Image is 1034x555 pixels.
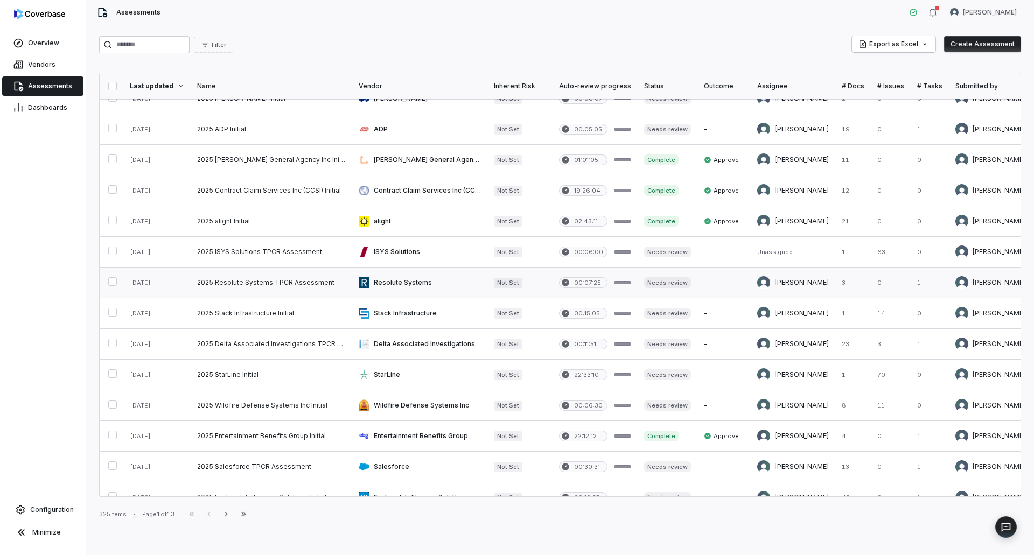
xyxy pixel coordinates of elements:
img: Brittany Durbin avatar [955,215,968,228]
div: Vendor [359,82,481,90]
img: Brittany Durbin avatar [955,153,968,166]
span: Assessments [28,82,72,90]
img: REKHA KOTHANDARAMAN avatar [757,338,770,350]
td: - [697,452,751,482]
button: Export as Excel [852,36,935,52]
td: - [697,329,751,360]
div: # Tasks [917,82,942,90]
button: Create Assessment [944,36,1021,52]
img: Brittany Durbin avatar [955,184,968,197]
td: - [697,482,751,513]
a: Vendors [2,55,83,74]
div: Outcome [704,82,744,90]
img: Brittany Durbin avatar [955,307,968,320]
img: Melanie Lorent avatar [757,276,770,289]
span: [PERSON_NAME] [963,8,1017,17]
div: # Issues [877,82,904,90]
div: Auto-review progress [559,82,631,90]
img: Brittany Durbin avatar [757,368,770,381]
td: - [697,390,751,421]
img: Sean Wozniak avatar [757,460,770,473]
img: Melanie Lorent avatar [955,338,968,350]
img: Brittany Durbin avatar [757,399,770,412]
div: Status [644,82,691,90]
a: Configuration [4,500,81,519]
button: Filter [194,37,233,53]
img: Melanie Lorent avatar [950,8,959,17]
img: Brittany Durbin avatar [757,307,770,320]
img: Melanie Lorent avatar [955,491,968,504]
div: Last updated [130,82,184,90]
img: logo-D7KZi-bG.svg [14,9,65,19]
a: Assessments [2,76,83,96]
div: Submitted by [955,82,1025,90]
span: Vendors [28,60,55,69]
span: Filter [212,41,226,49]
div: # Docs [842,82,864,90]
a: Overview [2,33,83,53]
td: - [697,298,751,329]
a: Dashboards [2,98,83,117]
img: Brittany Durbin avatar [955,399,968,412]
div: Page 1 of 13 [142,510,174,518]
button: Minimize [4,522,81,543]
td: - [697,360,751,390]
button: Melanie Lorent avatar[PERSON_NAME] [944,4,1023,20]
img: Brittany Durbin avatar [757,184,770,197]
td: - [697,237,751,268]
img: Melanie Lorent avatar [955,460,968,473]
span: Dashboards [28,103,67,112]
img: Melanie Lorent avatar [955,276,968,289]
img: Sean Wozniak avatar [757,123,770,136]
div: Inherent Risk [494,82,546,90]
img: Melanie Lorent avatar [955,123,968,136]
img: Brittany Durbin avatar [955,368,968,381]
img: Melanie Lorent avatar [955,245,968,258]
td: - [697,268,751,298]
img: REKHA KOTHANDARAMAN avatar [757,430,770,442]
span: Configuration [30,505,74,514]
img: Brittany Durbin avatar [757,153,770,166]
img: Brittany Durbin avatar [757,215,770,228]
div: Assignee [757,82,829,90]
img: Melanie Lorent avatar [955,430,968,442]
span: Overview [28,39,59,47]
div: 325 items [99,510,127,518]
div: Name [197,82,346,90]
span: Assessments [116,8,160,17]
img: Sean Wozniak avatar [757,491,770,504]
td: - [697,114,751,145]
div: • [133,510,136,518]
span: Minimize [32,528,61,537]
